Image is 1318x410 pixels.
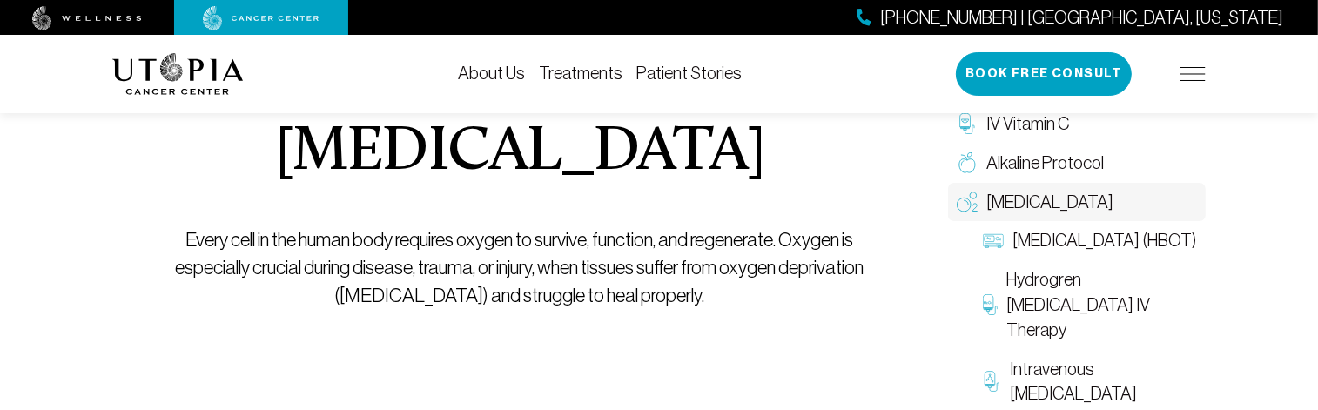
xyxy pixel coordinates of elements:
img: logo [112,53,244,95]
img: IV Vitamin C [957,113,978,134]
img: Alkaline Protocol [957,152,978,173]
span: IV Vitamin C [986,111,1069,137]
span: [PHONE_NUMBER] | [GEOGRAPHIC_DATA], [US_STATE] [880,5,1283,30]
a: [MEDICAL_DATA] [948,183,1206,222]
a: [MEDICAL_DATA] (HBOT) [974,221,1206,260]
img: cancer center [203,6,319,30]
a: About Us [458,64,525,83]
span: Alkaline Protocol [986,151,1104,176]
a: [PHONE_NUMBER] | [GEOGRAPHIC_DATA], [US_STATE] [857,5,1283,30]
img: wellness [32,6,142,30]
img: Hyperbaric Oxygen Therapy (HBOT) [983,231,1004,252]
button: Book Free Consult [956,52,1132,96]
a: Alkaline Protocol [948,144,1206,183]
img: Oxygen Therapy [957,192,978,212]
a: Hydrogren [MEDICAL_DATA] IV Therapy [974,260,1206,349]
a: Patient Stories [636,64,742,83]
a: IV Vitamin C [948,104,1206,144]
span: [MEDICAL_DATA] [986,190,1113,215]
img: Hydrogren Peroxide IV Therapy [983,294,998,315]
a: Treatments [539,64,622,83]
h1: [MEDICAL_DATA] [275,122,765,185]
img: Intravenous Ozone Therapy [983,371,1001,392]
p: Every cell in the human body requires oxygen to survive, function, and regenerate. Oxygen is espe... [173,226,867,310]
